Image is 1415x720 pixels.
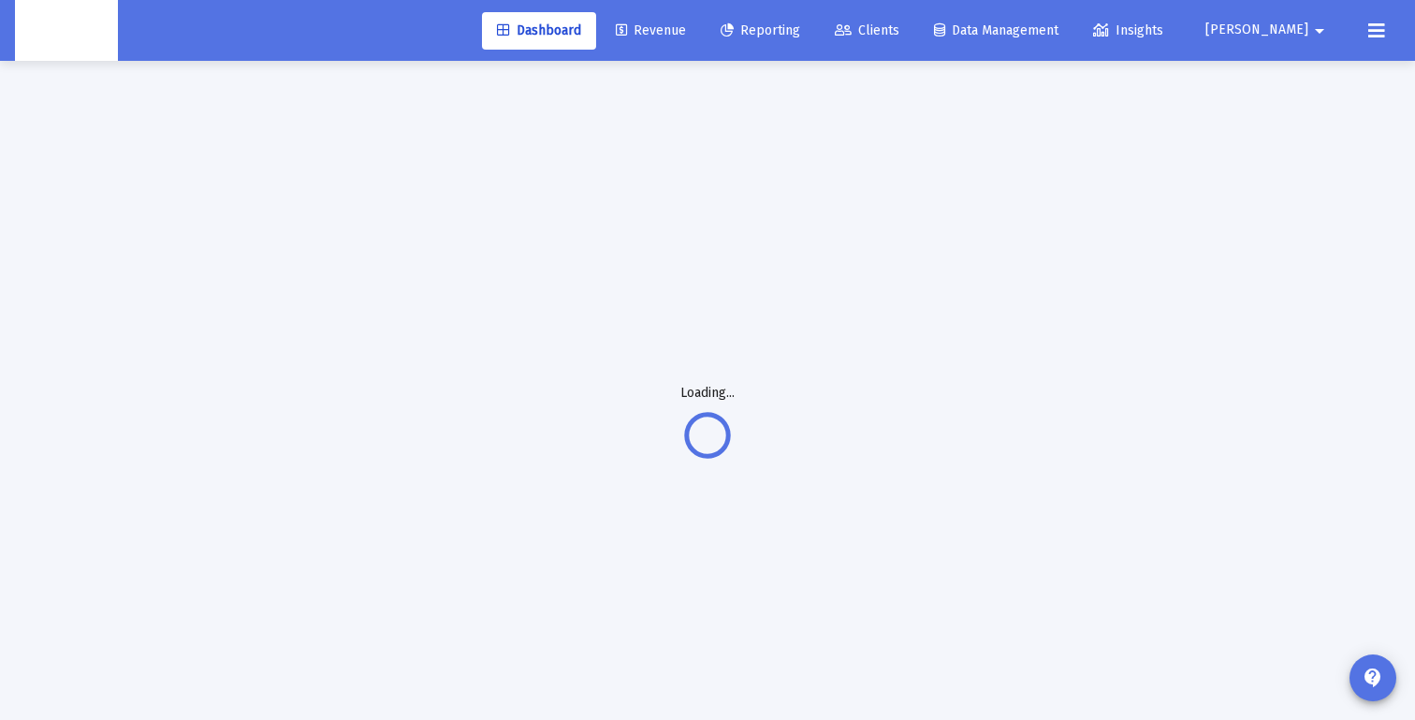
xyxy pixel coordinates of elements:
[482,12,596,50] a: Dashboard
[919,12,1073,50] a: Data Management
[835,22,899,38] span: Clients
[820,12,914,50] a: Clients
[1308,12,1331,50] mat-icon: arrow_drop_down
[1183,11,1353,49] button: [PERSON_NAME]
[934,22,1058,38] span: Data Management
[1205,22,1308,38] span: [PERSON_NAME]
[706,12,815,50] a: Reporting
[601,12,701,50] a: Revenue
[616,22,686,38] span: Revenue
[721,22,800,38] span: Reporting
[1078,12,1178,50] a: Insights
[1093,22,1163,38] span: Insights
[29,12,104,50] img: Dashboard
[497,22,581,38] span: Dashboard
[1362,667,1384,689] mat-icon: contact_support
